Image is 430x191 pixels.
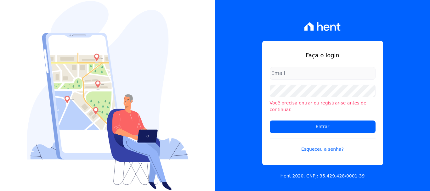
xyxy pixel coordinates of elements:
[280,173,365,179] p: Hent 2020. CNPJ: 35.429.428/0001-39
[270,138,376,153] a: Esqueceu a senha?
[270,51,376,59] h1: Faça o login
[27,1,189,190] img: Login
[270,100,376,113] li: Você precisa entrar ou registrar-se antes de continuar.
[270,67,376,80] input: Email
[270,121,376,133] input: Entrar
